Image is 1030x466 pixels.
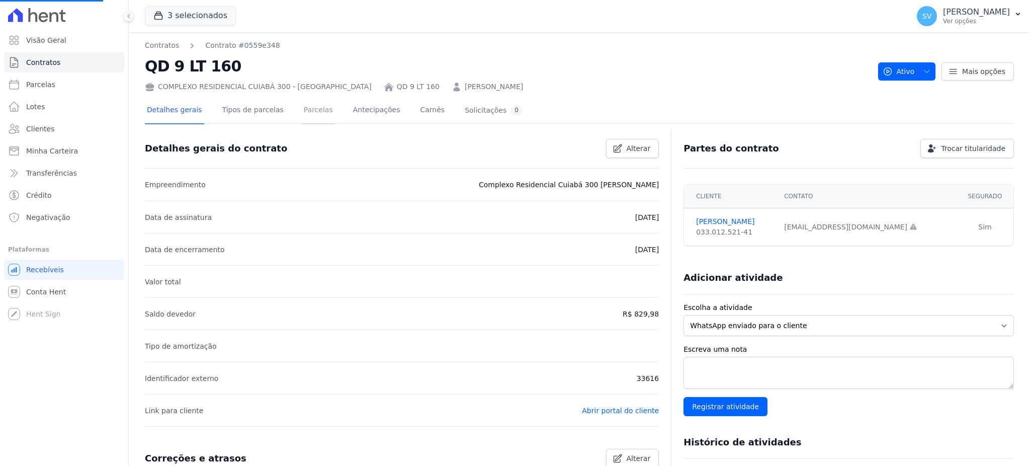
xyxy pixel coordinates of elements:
a: Detalhes gerais [145,98,204,124]
p: R$ 829,98 [623,308,659,320]
a: Trocar titularidade [920,139,1014,158]
p: Empreendimento [145,179,206,191]
a: [PERSON_NAME] [696,216,772,227]
a: Conta Hent [4,282,124,302]
a: Mais opções [941,62,1014,81]
button: Ativo [878,62,936,81]
span: Crédito [26,190,52,200]
div: 033.012.521-41 [696,227,772,238]
a: Antecipações [351,98,402,124]
span: Clientes [26,124,54,134]
a: Alterar [606,139,659,158]
p: Data de encerramento [145,244,225,256]
p: Link para cliente [145,405,203,417]
td: Sim [957,208,1013,246]
a: Contratos [145,40,179,51]
p: Tipo de amortização [145,340,217,352]
a: Parcelas [302,98,335,124]
a: Contratos [4,52,124,72]
span: Trocar titularidade [941,143,1005,153]
nav: Breadcrumb [145,40,870,51]
h3: Correções e atrasos [145,452,246,464]
span: Parcelas [26,80,55,90]
label: Escreva uma nota [683,344,1014,355]
h3: Detalhes gerais do contrato [145,142,287,154]
div: Plataformas [8,244,120,256]
p: 33616 [637,372,659,384]
label: Escolha a atividade [683,302,1014,313]
h2: QD 9 LT 160 [145,55,870,77]
span: Negativação [26,212,70,222]
a: Solicitações0 [463,98,525,124]
span: Conta Hent [26,287,66,297]
a: Carnês [418,98,447,124]
p: [PERSON_NAME] [943,7,1010,17]
h3: Adicionar atividade [683,272,783,284]
span: Ativo [883,62,915,81]
button: SV [PERSON_NAME] Ver opções [909,2,1030,30]
th: Segurado [957,185,1013,208]
a: Minha Carteira [4,141,124,161]
span: Lotes [26,102,45,112]
span: Minha Carteira [26,146,78,156]
p: Valor total [145,276,181,288]
div: [EMAIL_ADDRESS][DOMAIN_NAME] [784,222,951,232]
th: Contato [778,185,957,208]
span: Alterar [627,453,651,463]
h3: Partes do contrato [683,142,779,154]
div: 0 [510,106,523,115]
a: Transferências [4,163,124,183]
h3: Histórico de atividades [683,436,801,448]
a: Negativação [4,207,124,227]
p: Saldo devedor [145,308,196,320]
p: [DATE] [635,244,659,256]
a: Parcelas [4,74,124,95]
p: Data de assinatura [145,211,212,223]
p: Ver opções [943,17,1010,25]
span: Visão Geral [26,35,66,45]
div: Solicitações [465,106,523,115]
a: Clientes [4,119,124,139]
p: [DATE] [635,211,659,223]
a: Visão Geral [4,30,124,50]
a: [PERSON_NAME] [465,82,523,92]
a: Contrato #0559e348 [205,40,280,51]
a: Abrir portal do cliente [582,407,659,415]
a: Lotes [4,97,124,117]
span: Contratos [26,57,60,67]
input: Registrar atividade [683,397,767,416]
th: Cliente [684,185,778,208]
a: Tipos de parcelas [220,98,286,124]
div: COMPLEXO RESIDENCIAL CUIABÁ 300 - [GEOGRAPHIC_DATA] [145,82,372,92]
button: 3 selecionados [145,6,236,25]
nav: Breadcrumb [145,40,280,51]
span: Transferências [26,168,77,178]
span: Recebíveis [26,265,64,275]
p: Identificador externo [145,372,218,384]
span: SV [922,13,931,20]
span: Mais opções [962,66,1005,76]
a: Crédito [4,185,124,205]
a: Recebíveis [4,260,124,280]
span: Alterar [627,143,651,153]
a: QD 9 LT 160 [397,82,440,92]
p: Complexo Residencial Cuiabá 300 [PERSON_NAME] [479,179,659,191]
